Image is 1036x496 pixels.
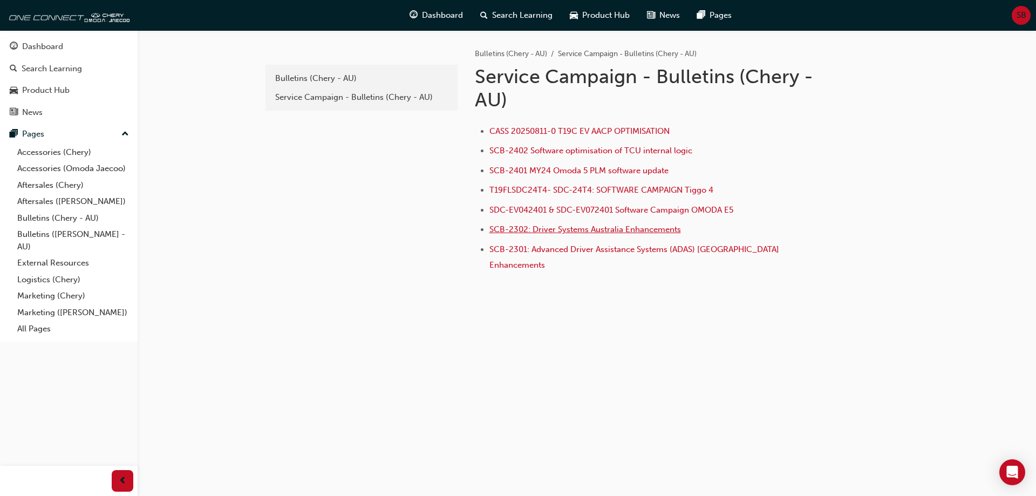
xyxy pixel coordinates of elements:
a: Dashboard [4,37,133,57]
div: Bulletins (Chery - AU) [275,72,448,85]
div: News [22,106,43,119]
span: SB [1017,9,1026,22]
a: SCB-2401 MY24 Omoda 5 PLM software update [489,166,669,175]
a: News [4,103,133,123]
span: Search Learning [492,9,553,22]
a: pages-iconPages [689,4,740,26]
a: Bulletins (Chery - AU) [475,49,547,58]
span: News [659,9,680,22]
a: Marketing (Chery) [13,288,133,304]
a: Accessories (Omoda Jaecoo) [13,160,133,177]
img: oneconnect [5,4,129,26]
a: All Pages [13,321,133,337]
div: Dashboard [22,40,63,53]
span: pages-icon [697,9,705,22]
a: Logistics (Chery) [13,271,133,288]
a: SCB-2402 Software optimisation of TCU internal logic [489,146,692,155]
button: SB [1012,6,1031,25]
a: car-iconProduct Hub [561,4,638,26]
span: car-icon [10,86,18,96]
div: Open Intercom Messenger [999,459,1025,485]
span: Pages [710,9,732,22]
h1: Service Campaign - Bulletins (Chery - AU) [475,65,829,112]
div: Product Hub [22,84,70,97]
a: Product Hub [4,80,133,100]
div: Pages [22,128,44,140]
a: Bulletins ([PERSON_NAME] - AU) [13,226,133,255]
div: Search Learning [22,63,82,75]
span: prev-icon [119,474,127,488]
li: Service Campaign - Bulletins (Chery - AU) [558,48,697,60]
a: CASS 20250811-0 T19C EV AACP OPTIMISATION [489,126,670,136]
a: search-iconSearch Learning [472,4,561,26]
a: news-iconNews [638,4,689,26]
span: search-icon [10,64,17,74]
span: guage-icon [10,42,18,52]
button: Pages [4,124,133,144]
span: car-icon [570,9,578,22]
span: guage-icon [410,9,418,22]
a: Service Campaign - Bulletins (Chery - AU) [270,88,453,107]
a: Aftersales ([PERSON_NAME]) [13,193,133,210]
a: SCB-2301: Advanced Driver Assistance Systems (ADAS) [GEOGRAPHIC_DATA] Enhancements [489,244,781,270]
a: Bulletins (Chery - AU) [13,210,133,227]
span: Dashboard [422,9,463,22]
a: External Resources [13,255,133,271]
span: search-icon [480,9,488,22]
a: Accessories (Chery) [13,144,133,161]
span: news-icon [10,108,18,118]
a: T19FLSDC24T4- SDC-24T4: SOFTWARE CAMPAIGN Tiggo 4 [489,185,713,195]
a: Marketing ([PERSON_NAME]) [13,304,133,321]
span: Product Hub [582,9,630,22]
div: Service Campaign - Bulletins (Chery - AU) [275,91,448,104]
a: guage-iconDashboard [401,4,472,26]
a: Search Learning [4,59,133,79]
a: SCB-2302: Driver Systems Australia Enhancements [489,225,681,234]
span: up-icon [121,127,129,141]
span: news-icon [647,9,655,22]
a: SDC-EV042401 & SDC-EV072401 Software Campaign OMODA E5 [489,205,733,215]
button: DashboardSearch LearningProduct HubNews [4,35,133,124]
span: pages-icon [10,130,18,139]
a: Bulletins (Chery - AU) [270,69,453,88]
a: Aftersales (Chery) [13,177,133,194]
